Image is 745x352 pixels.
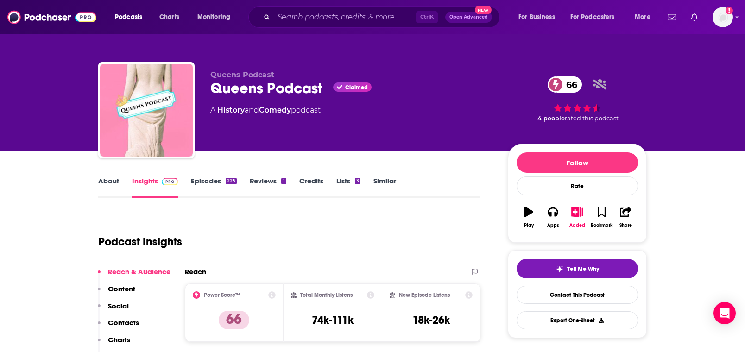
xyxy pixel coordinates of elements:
span: 4 people [537,115,565,122]
span: rated this podcast [565,115,619,122]
h2: Reach [185,267,206,276]
span: Open Advanced [449,15,488,19]
p: Reach & Audience [108,267,170,276]
a: Charts [153,10,185,25]
span: For Business [518,11,555,24]
span: 66 [557,76,582,93]
button: Bookmark [589,201,613,234]
p: Content [108,284,135,293]
button: Social [98,302,129,319]
h3: 18k-26k [412,313,450,327]
h1: Podcast Insights [98,235,182,249]
a: Reviews1 [250,176,286,198]
a: InsightsPodchaser Pro [132,176,178,198]
img: Queens Podcast [100,64,193,157]
div: Rate [517,176,638,195]
button: Share [614,201,638,234]
button: Content [98,284,135,302]
a: Comedy [259,106,291,114]
button: Play [517,201,541,234]
a: 66 [548,76,582,93]
a: Contact This Podcast [517,286,638,304]
div: Open Intercom Messenger [713,302,736,324]
p: Contacts [108,318,139,327]
button: Reach & Audience [98,267,170,284]
img: Podchaser - Follow, Share and Rate Podcasts [7,8,96,26]
div: Search podcasts, credits, & more... [257,6,509,28]
div: 1 [281,178,286,184]
button: Apps [541,201,565,234]
button: tell me why sparkleTell Me Why [517,259,638,278]
a: History [217,106,245,114]
p: Charts [108,335,130,344]
a: Episodes225 [191,176,237,198]
a: Lists3 [336,176,360,198]
div: Apps [547,223,559,228]
button: open menu [512,10,567,25]
svg: Add a profile image [726,7,733,14]
img: Podchaser Pro [162,178,178,185]
h2: Power Score™ [204,292,240,298]
div: 66 4 peoplerated this podcast [508,70,647,128]
button: Follow [517,152,638,173]
span: Logged in as hconnor [713,7,733,27]
div: A podcast [210,105,321,116]
div: Bookmark [591,223,612,228]
span: Charts [159,11,179,24]
img: User Profile [713,7,733,27]
button: open menu [564,10,628,25]
a: Similar [373,176,396,198]
button: Contacts [98,318,139,335]
button: Open AdvancedNew [445,12,492,23]
div: 3 [355,178,360,184]
span: and [245,106,259,114]
img: tell me why sparkle [556,265,563,273]
h3: 74k-111k [312,313,354,327]
div: Play [524,223,534,228]
span: Claimed [345,85,368,90]
span: Queens Podcast [210,70,274,79]
span: Podcasts [115,11,142,24]
a: Show notifications dropdown [664,9,680,25]
p: Social [108,302,129,310]
span: Monitoring [197,11,230,24]
div: Added [569,223,585,228]
span: Tell Me Why [567,265,599,273]
button: Export One-Sheet [517,311,638,329]
button: open menu [191,10,242,25]
input: Search podcasts, credits, & more... [274,10,416,25]
div: Share [619,223,632,228]
span: More [635,11,650,24]
a: Credits [299,176,323,198]
div: 225 [226,178,237,184]
a: Show notifications dropdown [687,9,701,25]
span: New [475,6,492,14]
h2: Total Monthly Listens [300,292,353,298]
button: Show profile menu [713,7,733,27]
button: open menu [628,10,662,25]
button: Added [565,201,589,234]
h2: New Episode Listens [399,292,450,298]
a: About [98,176,119,198]
span: For Podcasters [570,11,615,24]
span: Ctrl K [416,11,438,23]
p: 66 [219,311,249,329]
button: open menu [108,10,154,25]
